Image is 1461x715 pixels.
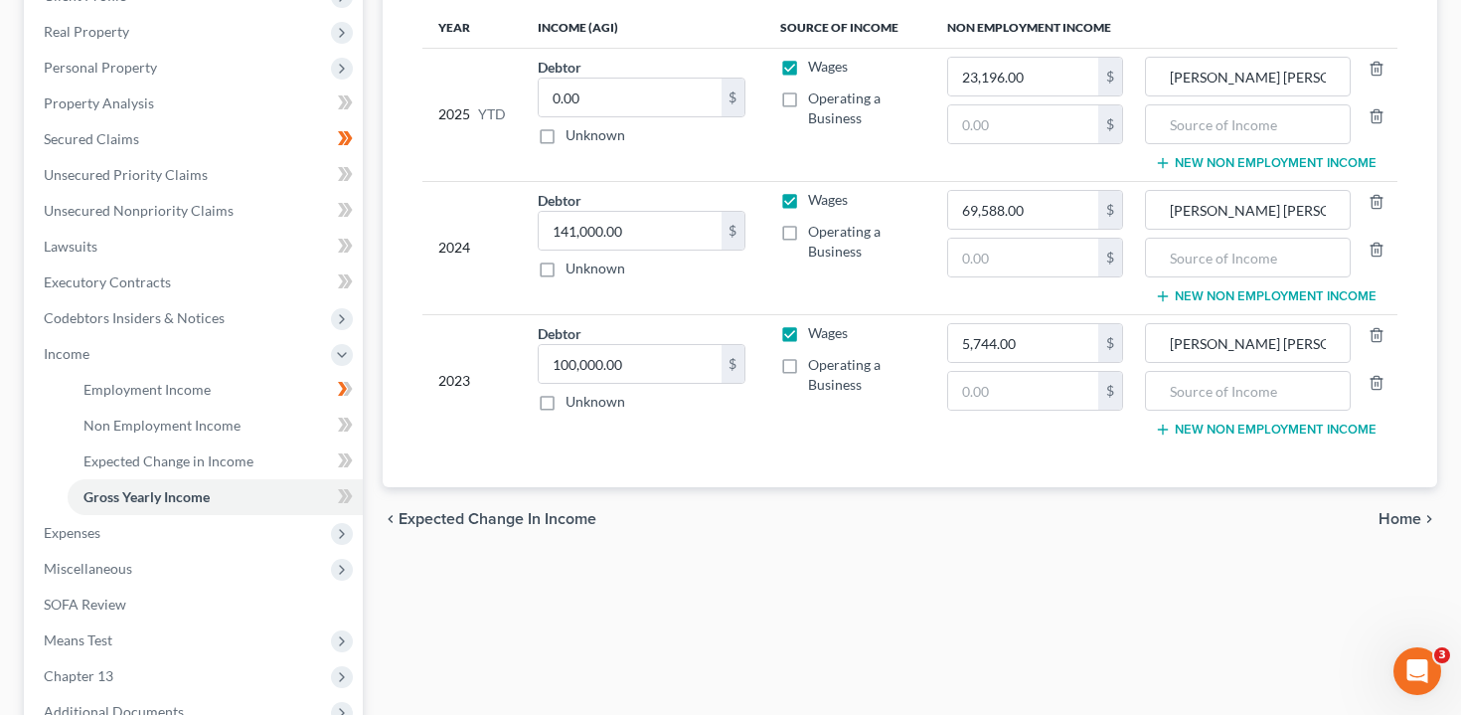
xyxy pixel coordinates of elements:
div: $ [1098,372,1122,410]
label: Debtor [538,190,581,211]
button: Home chevron_right [1379,511,1437,527]
i: chevron_left [383,511,399,527]
div: $ [722,212,745,250]
input: 0.00 [948,324,1098,362]
span: Means Test [44,631,112,648]
span: Employment Income [83,381,211,398]
span: Chapter 13 [44,667,113,684]
div: $ [1098,105,1122,143]
button: chevron_left Expected Change in Income [383,511,596,527]
span: Wages [808,191,848,208]
th: Year [422,8,522,48]
div: $ [1098,239,1122,276]
span: Wages [808,58,848,75]
span: Secured Claims [44,130,139,147]
span: Expenses [44,524,100,541]
a: Unsecured Nonpriority Claims [28,193,363,229]
input: 0.00 [539,79,722,116]
span: Non Employment Income [83,417,241,434]
input: 0.00 [948,372,1098,410]
span: Income [44,345,89,362]
label: Unknown [566,259,625,278]
div: $ [722,345,745,383]
span: Expected Change in Income [399,511,596,527]
iframe: Intercom live chat [1393,647,1441,695]
span: Real Property [44,23,129,40]
span: Operating a Business [808,356,881,393]
span: Property Analysis [44,94,154,111]
span: Unsecured Priority Claims [44,166,208,183]
div: $ [1098,324,1122,362]
th: Non Employment Income [931,8,1397,48]
a: Property Analysis [28,86,363,121]
span: Executory Contracts [44,273,171,290]
input: 0.00 [948,105,1098,143]
i: chevron_right [1421,511,1437,527]
span: 3 [1434,647,1450,663]
span: Operating a Business [808,223,881,260]
input: 0.00 [539,345,722,383]
input: Source of Income [1156,58,1339,95]
label: Debtor [538,323,581,344]
label: Unknown [566,392,625,412]
a: SOFA Review [28,587,363,623]
input: 0.00 [539,212,722,250]
a: Executory Contracts [28,265,363,300]
span: Unsecured Nonpriority Claims [44,202,234,219]
a: Employment Income [68,372,363,408]
input: Source of Income [1156,372,1339,410]
span: Gross Yearly Income [83,488,210,505]
button: New Non Employment Income [1155,155,1377,171]
span: Operating a Business [808,89,881,126]
div: 2023 [438,323,506,439]
a: Unsecured Priority Claims [28,157,363,193]
input: 0.00 [948,191,1098,229]
div: $ [722,79,745,116]
div: 2024 [438,190,506,305]
input: 0.00 [948,58,1098,95]
a: Expected Change in Income [68,444,363,479]
a: Non Employment Income [68,408,363,444]
span: Personal Property [44,59,157,76]
th: Source of Income [764,8,932,48]
div: $ [1098,191,1122,229]
a: Secured Claims [28,121,363,157]
input: Source of Income [1156,105,1339,143]
input: Source of Income [1156,239,1339,276]
label: Unknown [566,125,625,145]
input: Source of Income [1156,191,1339,229]
input: 0.00 [948,239,1098,276]
span: SOFA Review [44,596,126,613]
label: Debtor [538,57,581,78]
span: Codebtors Insiders & Notices [44,309,225,326]
span: Wages [808,324,848,341]
a: Gross Yearly Income [68,479,363,515]
div: 2025 [438,57,506,172]
a: Lawsuits [28,229,363,265]
span: YTD [478,104,506,124]
button: New Non Employment Income [1155,422,1377,438]
span: Expected Change in Income [83,452,253,469]
input: Source of Income [1156,324,1339,362]
span: Lawsuits [44,238,97,255]
span: Miscellaneous [44,560,132,577]
div: $ [1098,58,1122,95]
th: Income (AGI) [522,8,764,48]
button: New Non Employment Income [1155,288,1377,304]
span: Home [1379,511,1421,527]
